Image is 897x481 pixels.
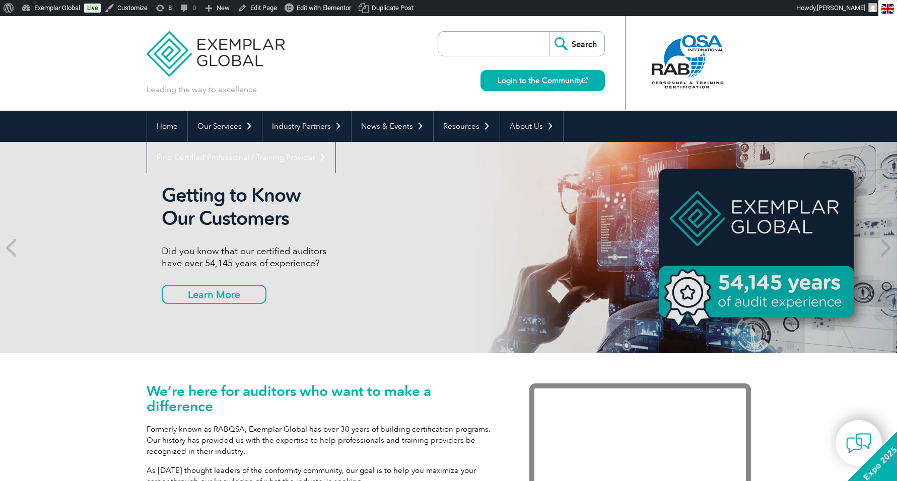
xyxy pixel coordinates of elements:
[881,4,894,14] img: en
[817,4,865,12] span: [PERSON_NAME]
[188,111,262,142] a: Our Services
[147,142,335,173] a: Find Certified Professional / Training Provider
[162,245,539,269] p: Did you know that our certified auditors have over 54,145 years of experience?
[297,4,351,12] span: Edit with Elementor
[434,111,500,142] a: Resources
[162,285,266,304] a: Learn More
[352,111,433,142] a: News & Events
[549,32,604,56] input: Search
[162,184,539,230] h2: Getting to Know Our Customers
[500,111,563,142] a: About Us
[147,16,285,76] img: Exemplar Global
[147,424,499,457] p: Formerly known as RABQSA, Exemplar Global has over 30 years of building certification programs. O...
[147,111,187,142] a: Home
[262,111,351,142] a: Industry Partners
[480,70,605,91] a: Login to the Community
[84,4,101,13] a: Live
[147,383,499,414] h1: We’re here for auditors who want to make a difference
[846,431,871,456] img: contact-chat.png
[147,84,257,95] p: Leading the way to excellence
[582,77,588,83] img: open_square.png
